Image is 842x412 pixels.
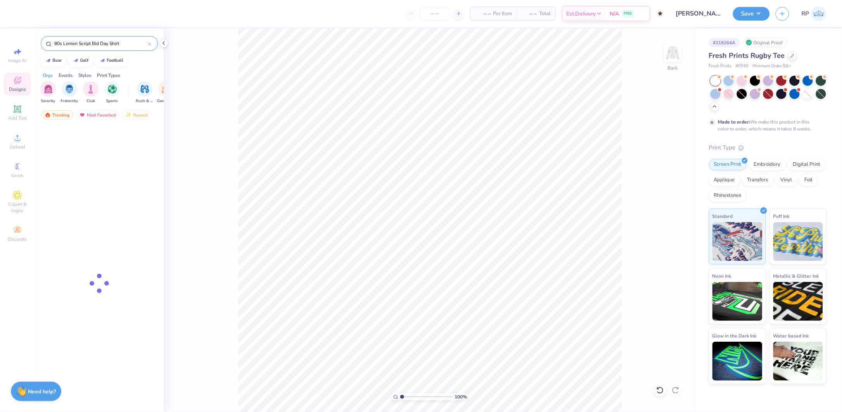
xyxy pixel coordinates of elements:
[76,110,119,120] div: Most Favorited
[157,98,175,104] span: Game Day
[122,110,151,120] div: Newest
[44,85,53,94] img: Sorority Image
[624,11,632,16] span: FREE
[40,81,56,104] button: filter button
[108,85,117,94] img: Sports Image
[665,45,681,61] img: Back
[455,393,467,400] span: 100 %
[668,64,678,71] div: Back
[136,81,154,104] button: filter button
[736,63,749,70] span: # FP40
[709,159,747,170] div: Screen Print
[567,10,596,18] span: Est. Delivery
[744,38,787,47] div: Original Proof
[712,282,762,321] img: Neon Ink
[742,174,773,186] div: Transfers
[420,7,450,21] input: – –
[802,9,809,18] span: RP
[773,332,809,340] span: Water based Ink
[28,388,56,395] strong: Need help?
[712,332,757,340] span: Glow in the Dark Ink
[521,10,537,18] span: – –
[610,10,619,18] span: N/A
[104,81,120,104] div: filter for Sports
[83,81,99,104] div: filter for Club
[83,81,99,104] button: filter button
[41,98,55,104] span: Sorority
[125,112,131,118] img: Newest.gif
[99,58,105,63] img: trend_line.gif
[670,6,727,21] input: Untitled Design
[749,159,786,170] div: Embroidery
[493,10,512,18] span: Per Item
[9,57,27,64] span: Image AI
[73,58,79,63] img: trend_line.gif
[95,55,127,66] button: football
[8,115,27,121] span: Add Text
[709,174,740,186] div: Applique
[773,272,819,280] span: Metallic & Glitter Ink
[78,72,91,79] div: Styles
[107,58,124,63] div: football
[10,144,25,150] span: Upload
[140,85,149,94] img: Rush & Bid Image
[136,98,154,104] span: Rush & Bid
[86,98,95,104] span: Club
[53,58,62,63] div: bear
[712,342,762,381] img: Glow in the Dark Ink
[709,190,747,202] div: Rhinestones
[41,55,66,66] button: bear
[80,58,89,63] div: golf
[157,81,175,104] div: filter for Game Day
[41,110,73,120] div: Trending
[61,81,78,104] div: filter for Fraternity
[539,10,551,18] span: Total
[709,38,740,47] div: # 318264A
[712,272,731,280] span: Neon Ink
[776,174,797,186] div: Vinyl
[709,143,826,152] div: Print Type
[68,55,92,66] button: golf
[61,81,78,104] button: filter button
[718,118,814,132] div: We make this product in this color to order, which means it takes 8 weeks.
[106,98,118,104] span: Sports
[8,236,27,242] span: Decorate
[45,58,51,63] img: trend_line.gif
[59,72,73,79] div: Events
[802,6,826,21] a: RP
[800,174,818,186] div: Foil
[43,72,53,79] div: Orgs
[712,212,733,220] span: Standard
[61,98,78,104] span: Fraternity
[136,81,154,104] div: filter for Rush & Bid
[162,85,171,94] img: Game Day Image
[773,212,790,220] span: Puff Ink
[773,342,823,381] img: Water based Ink
[718,119,750,125] strong: Made to order:
[104,81,120,104] button: filter button
[753,63,792,70] span: Minimum Order: 50 +
[475,10,491,18] span: – –
[773,282,823,321] img: Metallic & Glitter Ink
[4,201,31,214] span: Clipart & logos
[788,159,826,170] div: Digital Print
[54,40,148,47] input: Try "Alpha"
[79,112,85,118] img: most_fav.gif
[40,81,56,104] div: filter for Sorority
[86,85,95,94] img: Club Image
[45,112,51,118] img: trending.gif
[12,172,24,179] span: Greek
[65,85,74,94] img: Fraternity Image
[709,63,732,70] span: Fresh Prints
[157,81,175,104] button: filter button
[97,72,120,79] div: Print Types
[773,222,823,261] img: Puff Ink
[709,51,785,60] span: Fresh Prints Rugby Tee
[9,86,26,92] span: Designs
[733,7,770,21] button: Save
[712,222,762,261] img: Standard
[811,6,826,21] img: Rose Pineda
